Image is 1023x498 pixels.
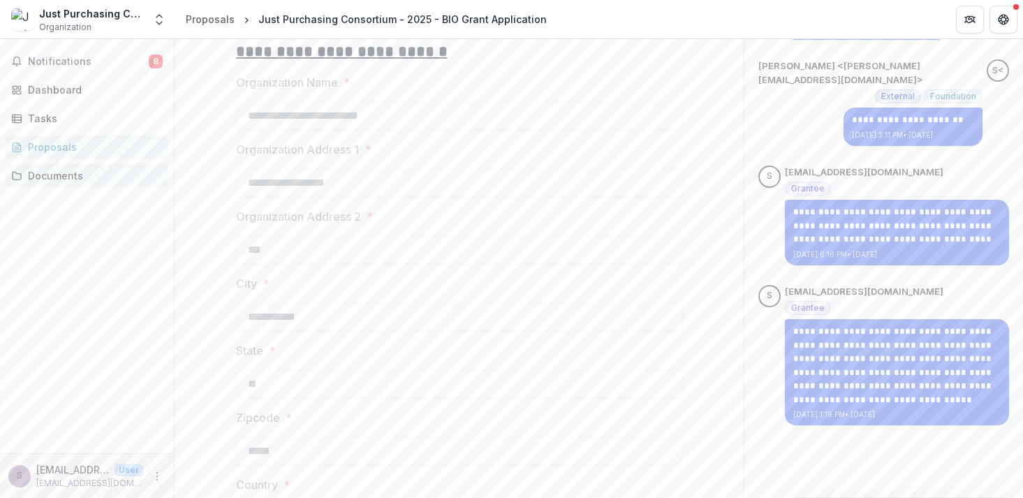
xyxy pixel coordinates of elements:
[180,9,240,29] a: Proposals
[236,409,280,426] p: Zipcode
[6,136,168,159] a: Proposals
[39,6,144,21] div: Just Purchasing Consortium
[785,166,943,180] p: [EMAIL_ADDRESS][DOMAIN_NAME]
[180,9,552,29] nav: breadcrumb
[186,12,235,27] div: Proposals
[236,275,257,292] p: City
[28,82,157,97] div: Dashboard
[758,59,982,87] p: [PERSON_NAME] <[PERSON_NAME][EMAIL_ADDRESS][DOMAIN_NAME]>
[6,50,168,73] button: Notifications8
[28,111,157,126] div: Tasks
[791,303,825,313] span: Grantee
[793,409,1001,420] p: [DATE] 1:19 PM • [DATE]
[793,249,1001,260] p: [DATE] 6:16 PM • [DATE]
[767,291,772,300] div: smp32@georgetown.edu
[28,140,157,154] div: Proposals
[881,91,915,101] span: External
[149,54,163,68] span: 8
[236,208,361,225] p: Organization Address 2
[930,91,976,101] span: Foundation
[149,6,169,34] button: Open entity switcher
[115,464,143,476] p: User
[28,168,157,183] div: Documents
[767,172,772,181] div: smp32@georgetown.edu
[236,342,263,359] p: State
[791,184,825,193] span: Grantee
[992,66,1003,75] div: Sarah Grady <sarah@cliffamilyfoundation.org>
[6,78,168,101] a: Dashboard
[236,74,338,91] p: Organization Name
[6,107,168,130] a: Tasks
[236,141,359,158] p: Organization Address 1
[258,12,547,27] div: Just Purchasing Consortium - 2025 - BIO Grant Application
[989,6,1017,34] button: Get Help
[17,471,22,481] div: smp32@georgetown.edu
[149,468,165,485] button: More
[11,8,34,31] img: Just Purchasing Consortium
[6,164,168,187] a: Documents
[36,477,143,490] p: [EMAIL_ADDRESS][DOMAIN_NAME]
[956,6,984,34] button: Partners
[852,130,974,140] p: [DATE] 3:11 PM • [DATE]
[236,476,278,493] p: Country
[785,285,943,299] p: [EMAIL_ADDRESS][DOMAIN_NAME]
[28,56,149,68] span: Notifications
[39,21,91,34] span: Organization
[36,462,109,477] p: [EMAIL_ADDRESS][DOMAIN_NAME]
